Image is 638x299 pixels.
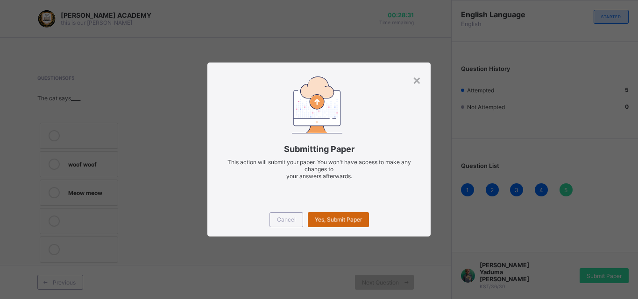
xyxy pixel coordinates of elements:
span: Cancel [277,216,296,223]
span: Yes, Submit Paper [315,216,362,223]
span: This action will submit your paper. You won't have access to make any changes to your answers aft... [227,159,411,180]
span: Submitting Paper [221,144,417,154]
img: submitting-paper.7509aad6ec86be490e328e6d2a33d40a.svg [292,76,342,133]
div: × [412,72,421,88]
